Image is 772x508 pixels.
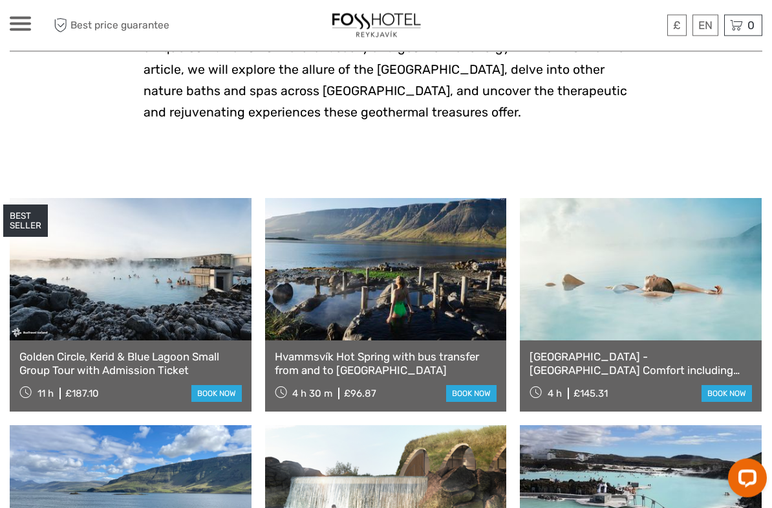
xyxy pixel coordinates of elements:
a: Hvammsvík Hot Spring with bus transfer from and to [GEOGRAPHIC_DATA] [275,351,497,377]
span: 11 h [38,388,54,400]
iframe: LiveChat chat widget [718,454,772,508]
div: £145.31 [574,388,608,400]
span: Best price guarantee [50,15,198,36]
div: £96.87 [344,388,376,400]
span: 4 h 30 m [292,388,332,400]
a: book now [191,386,242,403]
img: 1357-20722262-a0dc-4fd2-8fc5-b62df901d176_logo_small.jpg [328,10,424,41]
a: Golden Circle, Kerid & Blue Lagoon Small Group Tour with Admission Ticket [19,351,242,377]
div: £187.10 [65,388,99,400]
span: 0 [745,19,756,32]
div: BEST SELLER [3,205,48,237]
a: book now [446,386,497,403]
span: 4 h [548,388,562,400]
span: £ [673,19,681,32]
a: [GEOGRAPHIC_DATA] - [GEOGRAPHIC_DATA] Comfort including admission [530,351,752,377]
div: EN [692,15,718,36]
a: book now [702,386,752,403]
